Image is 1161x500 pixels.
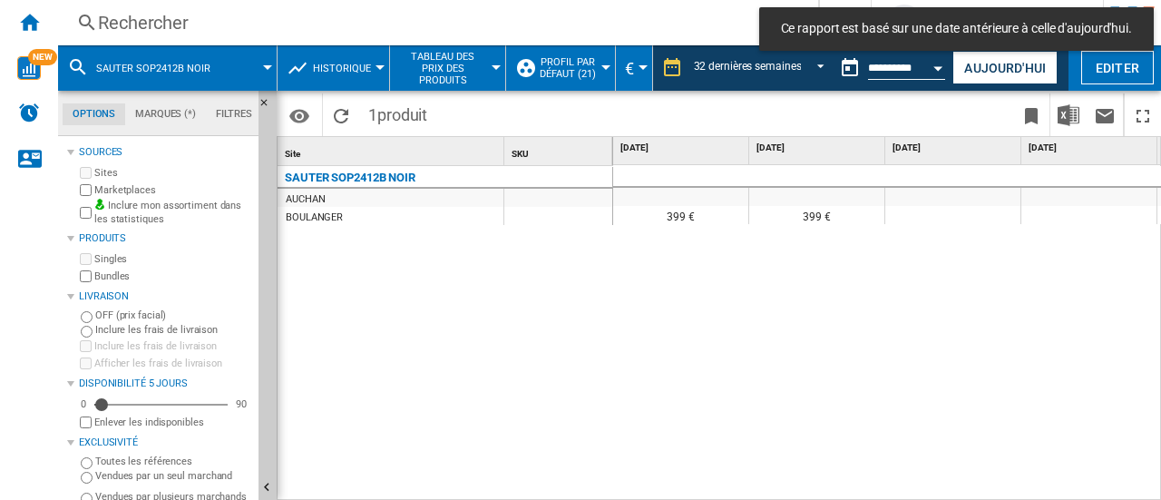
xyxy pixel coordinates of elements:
[1050,93,1087,136] button: Télécharger au format Excel
[776,20,1137,38] span: Ce rapport est basé sur une date antérieure à celle d'aujourd'hui.
[377,105,427,124] span: produit
[613,206,748,224] div: 399 €
[80,340,92,352] input: Inclure les frais de livraison
[67,45,268,91] div: SAUTER SOP2412B NOIR
[286,191,325,209] div: AUCHAN
[753,137,884,160] div: [DATE]
[79,289,251,304] div: Livraison
[1087,93,1123,136] button: Envoyer ce rapport par email
[79,377,251,391] div: Disponibilité 5 Jours
[749,206,884,224] div: 399 €
[313,63,371,74] span: Historique
[94,270,251,283] label: Bundles
[206,103,262,125] md-tab-item: Filtres
[313,45,380,91] button: Historique
[508,137,612,165] div: SKU Sort None
[18,102,40,123] img: alerts-logo.svg
[231,397,251,411] div: 90
[893,142,1017,154] span: [DATE]
[1025,137,1156,160] div: [DATE]
[79,231,251,246] div: Produits
[515,45,606,91] div: Profil par défaut (21)
[832,45,949,91] div: Ce rapport est basé sur une date antérieure à celle d'aujourd'hui.
[508,137,612,165] div: Sort None
[285,149,300,159] span: Site
[76,397,91,411] div: 0
[95,323,251,337] label: Inclure les frais de livraison
[259,91,280,123] button: Masquer
[80,184,92,196] input: Marketplaces
[63,103,125,125] md-tab-item: Options
[1013,93,1049,136] button: Créer un favoris
[281,137,503,165] div: Sort None
[17,56,41,80] img: wise-card.svg
[96,45,229,91] button: SAUTER SOP2412B NOIR
[94,166,251,180] label: Sites
[889,137,1020,160] div: [DATE]
[625,59,634,78] span: €
[80,201,92,224] input: Inclure mon assortiment dans les statistiques
[79,436,251,450] div: Exclusivité
[399,45,496,91] button: Tableau des prix des produits
[540,45,606,91] button: Profil par défaut (21)
[125,103,206,125] md-tab-item: Marques (*)
[540,56,597,80] span: Profil par défaut (21)
[80,253,92,265] input: Singles
[95,469,251,483] label: Vendues par un seul marchand
[1029,142,1153,154] span: [DATE]
[692,54,833,83] md-select: REPORTS.WIZARD.STEPS.REPORT.STEPS.REPORT_OPTIONS.PERIOD: 32 dernières semaines
[286,209,343,227] div: BOULANGER
[1058,104,1079,126] img: excel-24x24.png
[952,51,1058,84] button: Aujourd'hui
[512,149,529,159] span: SKU
[285,167,415,189] div: SAUTER SOP2412B NOIR
[323,93,359,136] button: Recharger
[80,358,92,369] input: Afficher les frais de livraison
[94,252,251,266] label: Singles
[96,63,210,74] span: SAUTER SOP2412B NOIR
[81,457,93,469] input: Toutes les références
[94,183,251,197] label: Marketplaces
[94,199,105,210] img: mysite-bg-18x18.png
[94,339,251,353] label: Inclure les frais de livraison
[80,167,92,179] input: Sites
[94,199,251,227] label: Inclure mon assortiment dans les statistiques
[399,51,487,86] span: Tableau des prix des produits
[1081,51,1154,84] button: Editer
[94,396,228,414] md-slider: Disponibilité
[81,311,93,323] input: OFF (prix facial)
[625,45,643,91] button: €
[80,270,92,282] input: Bundles
[281,137,503,165] div: Site Sort None
[94,357,251,370] label: Afficher les frais de livraison
[94,416,251,429] label: Enlever les indisponibles
[281,99,317,132] button: Options
[1125,93,1161,136] button: Plein écran
[694,60,802,73] div: 32 dernières semaines
[98,10,771,35] div: Rechercher
[81,326,93,338] input: Inclure les frais de livraison
[287,45,380,91] div: Historique
[95,455,251,468] label: Toutes les références
[616,45,653,91] md-menu: Currency
[922,49,955,82] button: Open calendar
[832,50,868,86] button: md-calendar
[617,137,748,160] div: [DATE]
[79,145,251,160] div: Sources
[28,49,57,65] span: NEW
[80,417,92,428] input: Afficher les frais de livraison
[81,472,93,484] input: Vendues par un seul marchand
[620,142,745,154] span: [DATE]
[756,142,881,154] span: [DATE]
[359,93,436,132] span: 1
[95,309,251,322] label: OFF (prix facial)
